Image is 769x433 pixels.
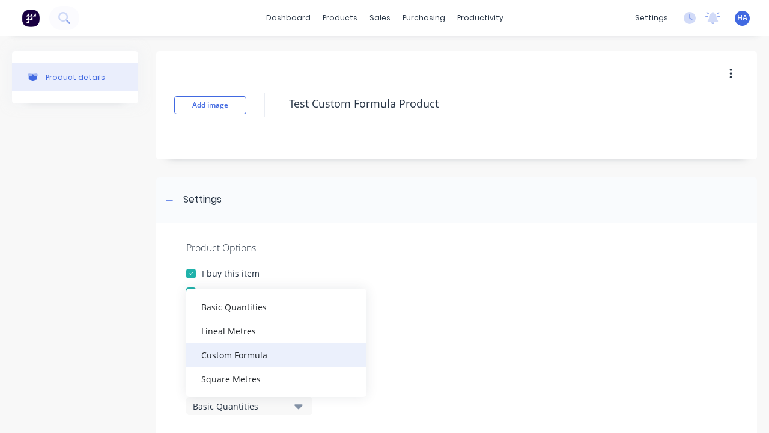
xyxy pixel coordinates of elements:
[451,9,509,27] div: productivity
[202,267,260,280] div: I buy this item
[186,241,727,255] div: Product Options
[363,9,397,27] div: sales
[46,73,105,82] div: Product details
[186,397,312,415] button: Basic Quantities
[186,295,366,319] div: Basic Quantities
[629,9,674,27] div: settings
[186,367,366,391] div: Square Metres
[283,90,735,118] textarea: Test Custom Formula Product
[317,9,363,27] div: products
[737,13,747,23] span: HA
[202,286,258,298] div: I sell this item
[186,343,366,367] div: Custom Formula
[186,319,366,343] div: Lineal Metres
[183,192,222,207] div: Settings
[193,400,289,413] div: Basic Quantities
[397,9,451,27] div: purchasing
[260,9,317,27] a: dashboard
[174,96,246,114] button: Add image
[22,9,40,27] img: Factory
[12,63,138,91] button: Product details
